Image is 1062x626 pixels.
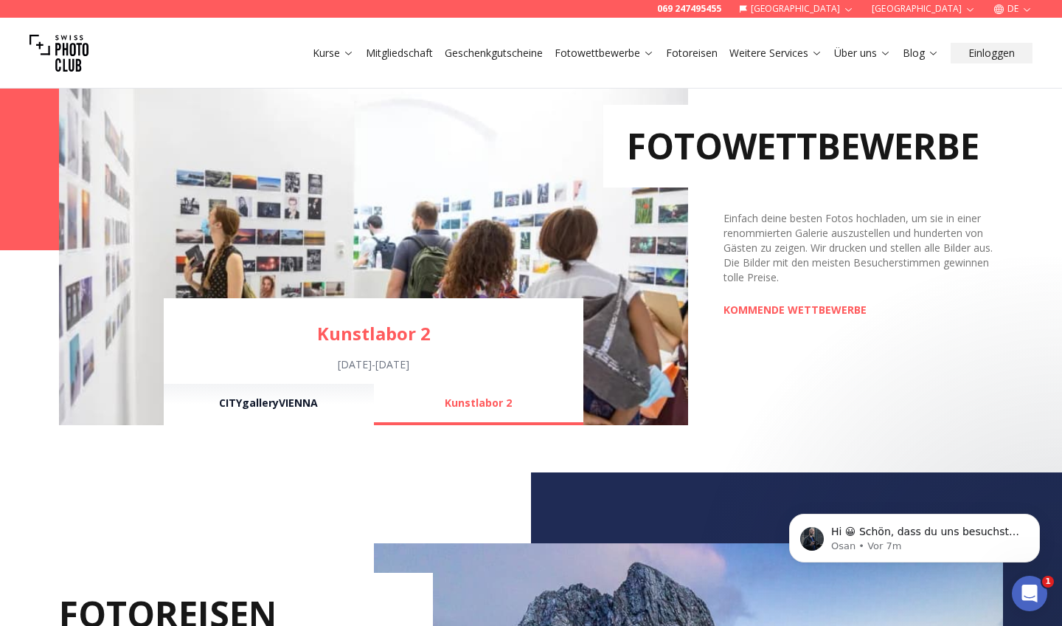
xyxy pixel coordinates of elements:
[903,46,939,61] a: Blog
[549,43,660,63] button: Fotowettbewerbe
[307,43,360,63] button: Kurse
[313,46,354,61] a: Kurse
[657,3,721,15] a: 069 247495455
[603,105,1003,188] h2: FOTOWETTBEWERBE
[59,75,688,425] img: Learn Photography
[834,46,891,61] a: Über uns
[164,322,583,345] a: Kunstlabor 2
[828,43,897,63] button: Über uns
[445,46,543,61] a: Geschenkgutscheine
[164,357,583,372] div: [DATE] - [DATE]
[723,211,1003,285] div: Einfach deine besten Fotos hochladen, um sie in einer renommierten Galerie auszustellen und hunde...
[723,43,828,63] button: Weitere Services
[366,46,433,61] a: Mitgliedschaft
[164,384,373,425] button: CITYgalleryVIENNA
[729,46,822,61] a: Weitere Services
[723,303,867,317] a: KOMMENDE WETTBEWERBE
[767,483,1062,586] iframe: Intercom notifications Nachricht
[951,43,1032,63] button: Einloggen
[1012,576,1047,611] iframe: Intercom live chat
[1042,576,1054,588] span: 1
[666,46,718,61] a: Fotoreisen
[374,384,583,425] button: Kunstlabor 2
[29,24,88,83] img: Swiss photo club
[555,46,654,61] a: Fotowettbewerbe
[660,43,723,63] button: Fotoreisen
[360,43,439,63] button: Mitgliedschaft
[439,43,549,63] button: Geschenkgutscheine
[897,43,945,63] button: Blog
